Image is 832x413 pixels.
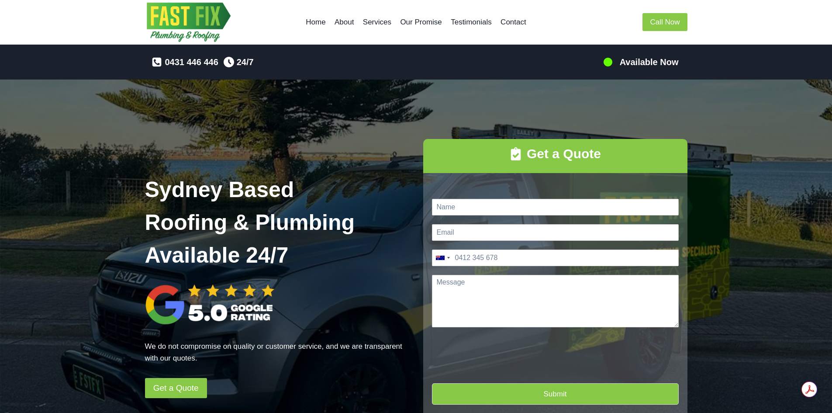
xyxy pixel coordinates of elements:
[165,55,218,69] span: 0431 446 446
[301,12,531,33] nav: Primary Navigation
[620,56,679,69] h5: Available Now
[446,12,496,33] a: Testimonials
[432,250,452,266] button: Selected country
[153,382,199,395] span: Get a Quote
[301,12,330,33] a: Home
[527,146,601,161] strong: Get a Quote
[145,174,409,272] h1: Sydney Based Roofing & Plumbing Available 24/7
[603,57,613,67] img: 100-percents.png
[359,12,396,33] a: Services
[145,378,207,398] a: Get a Quote
[432,336,565,402] iframe: reCAPTCHA
[237,55,254,69] span: 24/7
[145,340,409,364] p: We do not compromise on quality or customer service, and we are transparent with our quotes.
[642,13,687,31] a: Call Now
[496,12,531,33] a: Contact
[432,199,679,215] input: Name
[432,224,679,241] input: Email
[432,383,679,405] button: Submit
[330,12,359,33] a: About
[152,55,218,69] a: 0431 446 446
[432,250,679,266] input: Phone
[396,12,446,33] a: Our Promise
